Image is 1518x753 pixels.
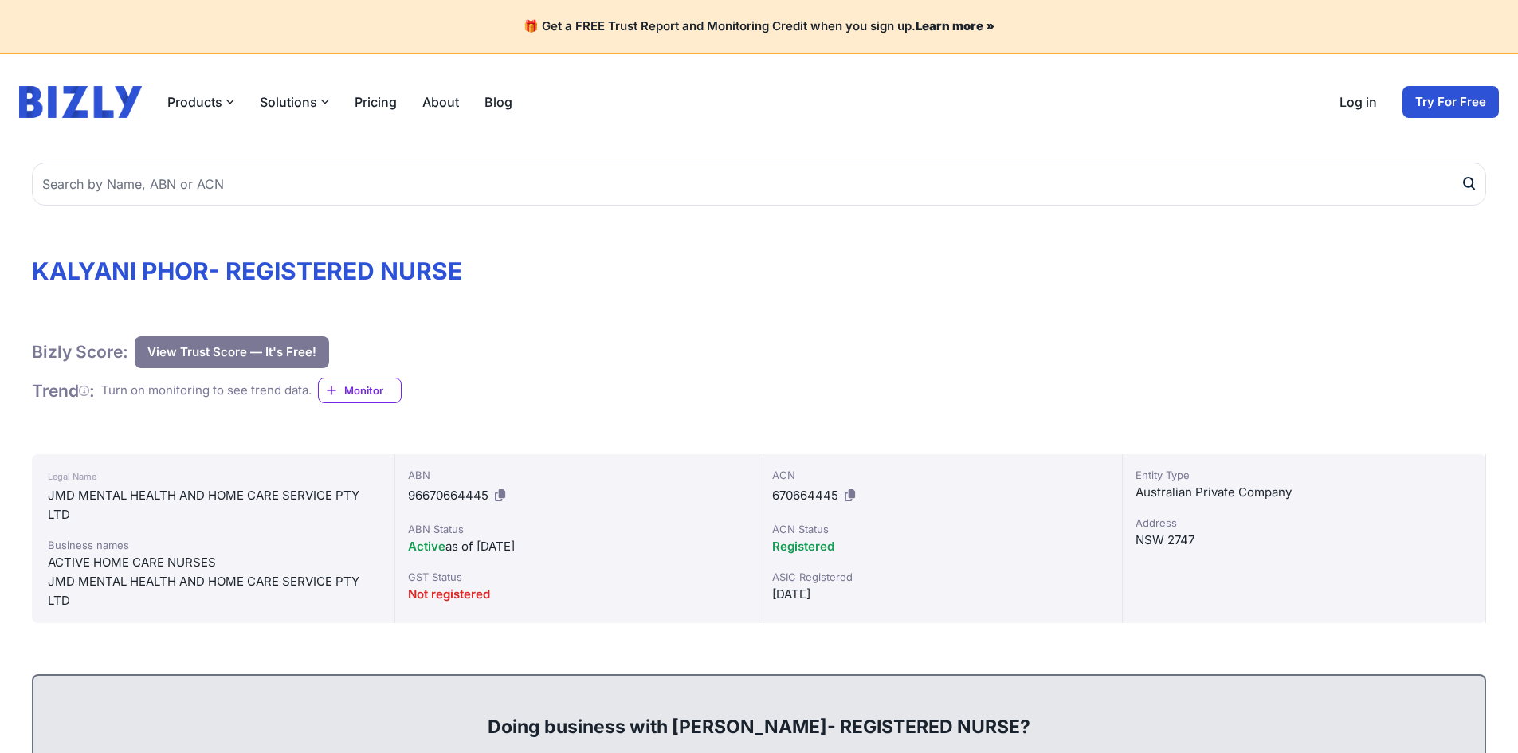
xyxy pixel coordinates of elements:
div: Business names [48,537,379,553]
div: ACN [772,467,1109,483]
span: Monitor [344,382,401,398]
a: About [422,92,459,112]
span: Not registered [408,586,490,602]
span: 670664445 [772,488,838,503]
button: Solutions [260,92,329,112]
div: Australian Private Company [1136,483,1473,502]
button: Products [167,92,234,112]
div: [DATE] [772,585,1109,604]
a: Learn more » [916,18,994,33]
a: Pricing [355,92,397,112]
div: as of [DATE] [408,537,745,556]
div: ABN Status [408,521,745,537]
h1: KALYANI PHOR- REGISTERED NURSE [32,257,1486,285]
h1: Trend : [32,380,95,402]
div: NSW 2747 [1136,531,1473,550]
div: JMD MENTAL HEALTH AND HOME CARE SERVICE PTY LTD [48,572,379,610]
div: GST Status [408,569,745,585]
div: Address [1136,515,1473,531]
a: Blog [484,92,512,112]
div: ASIC Registered [772,569,1109,585]
div: ABN [408,467,745,483]
span: Active [408,539,445,554]
span: Registered [772,539,834,554]
div: Entity Type [1136,467,1473,483]
a: Try For Free [1402,86,1499,118]
div: ACTIVE HOME CARE NURSES [48,553,379,572]
span: 96670664445 [408,488,488,503]
a: Log in [1340,92,1377,112]
input: Search by Name, ABN or ACN [32,163,1486,206]
div: Turn on monitoring to see trend data. [101,382,312,400]
h4: 🎁 Get a FREE Trust Report and Monitoring Credit when you sign up. [19,19,1499,34]
h1: Bizly Score: [32,341,128,363]
div: Legal Name [48,467,379,486]
button: View Trust Score — It's Free! [135,336,329,368]
div: ACN Status [772,521,1109,537]
a: Monitor [318,378,402,403]
div: JMD MENTAL HEALTH AND HOME CARE SERVICE PTY LTD [48,486,379,524]
div: Doing business with [PERSON_NAME]- REGISTERED NURSE? [49,688,1469,739]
